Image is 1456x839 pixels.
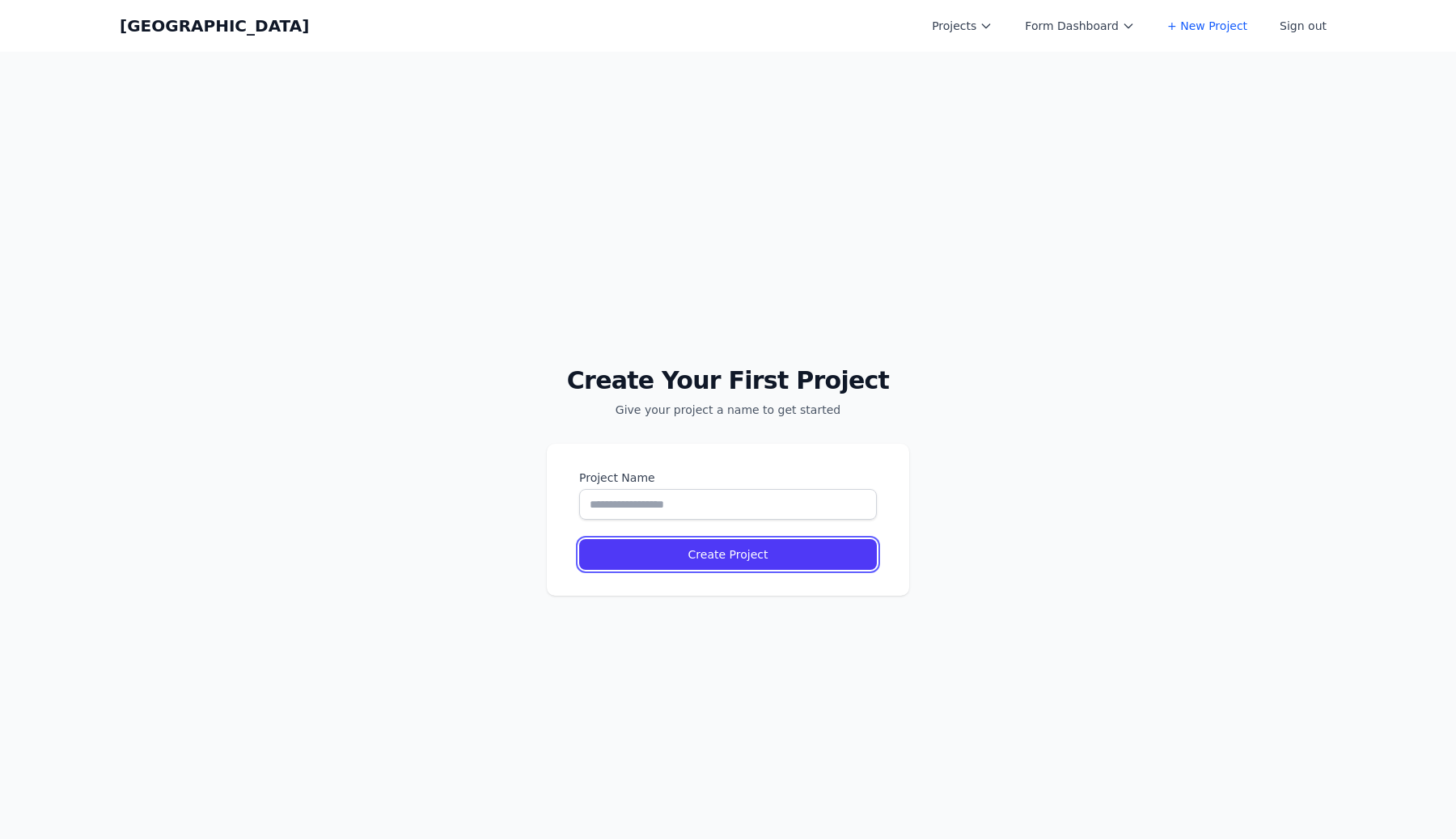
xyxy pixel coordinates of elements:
a: + New Project [1158,11,1257,40]
h2: Create Your First Project [547,366,909,395]
label: Project Name [579,470,877,486]
button: Sign out [1270,11,1336,40]
button: Projects [922,11,1002,40]
p: Give your project a name to get started [547,402,909,418]
a: [GEOGRAPHIC_DATA] [120,15,309,37]
button: Create Project [579,539,877,570]
button: Form Dashboard [1015,11,1145,40]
